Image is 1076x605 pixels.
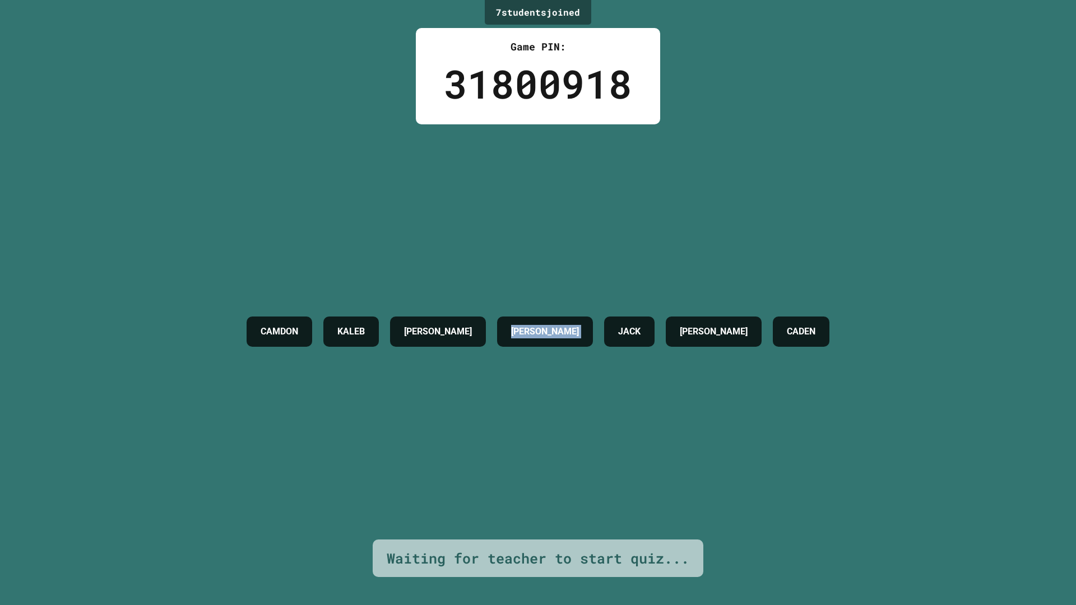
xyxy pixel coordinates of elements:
h4: [PERSON_NAME] [404,325,472,338]
h4: JACK [618,325,641,338]
h4: KALEB [337,325,365,338]
h4: [PERSON_NAME] [680,325,748,338]
div: Waiting for teacher to start quiz... [387,548,689,569]
div: Game PIN: [444,39,632,54]
h4: [PERSON_NAME] [511,325,579,338]
h4: CADEN [787,325,815,338]
div: 31800918 [444,54,632,113]
h4: CAMDON [261,325,298,338]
